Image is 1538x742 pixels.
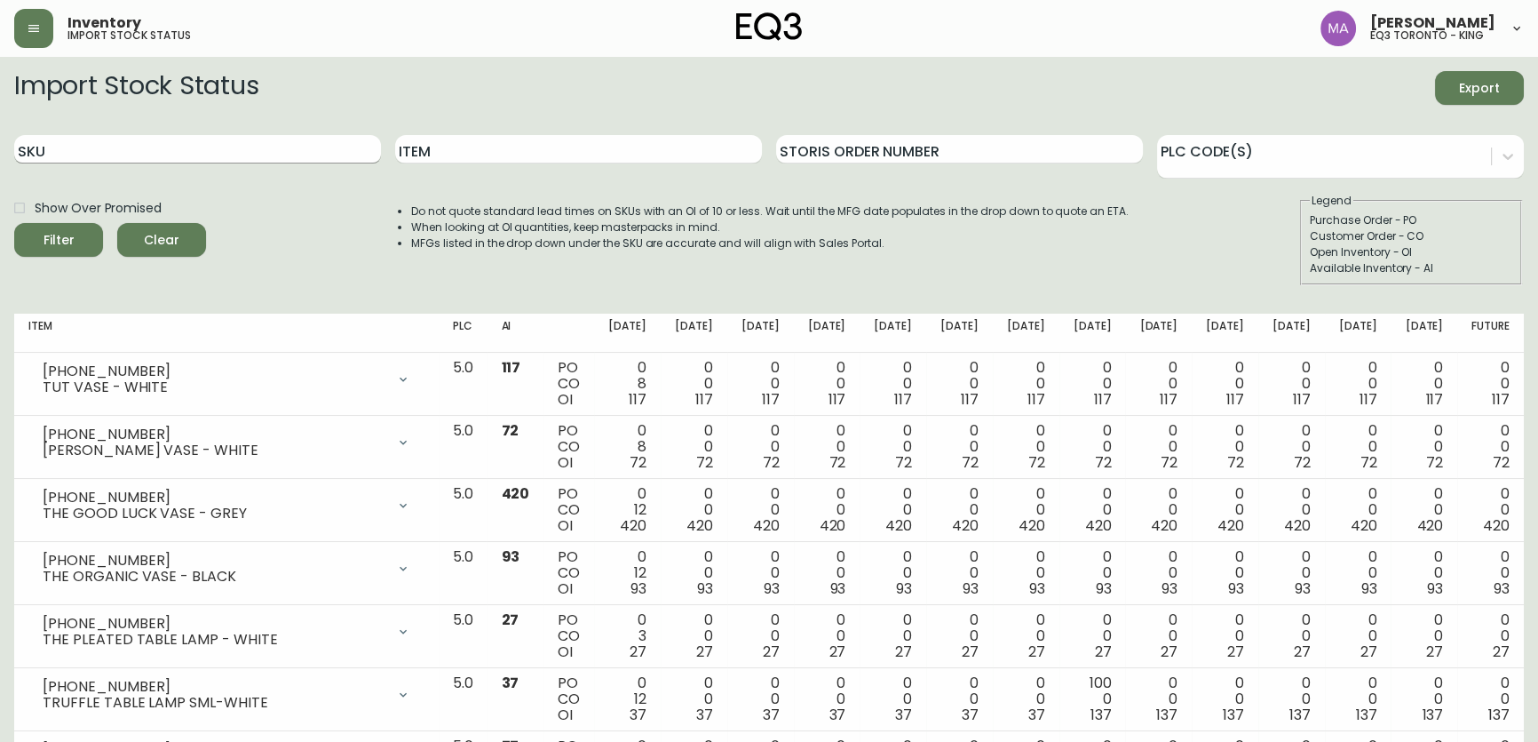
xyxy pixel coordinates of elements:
[1027,389,1045,410] span: 117
[696,642,713,662] span: 27
[501,357,520,378] span: 117
[558,549,580,597] div: PO CO
[675,612,713,660] div: 0 0
[1356,705,1377,725] span: 137
[675,549,713,597] div: 0 0
[940,612,979,660] div: 0 0
[1294,642,1311,662] span: 27
[439,605,488,668] td: 5.0
[661,314,727,353] th: [DATE]
[860,314,926,353] th: [DATE]
[558,612,580,660] div: PO CO
[895,452,912,473] span: 72
[1405,423,1443,471] div: 0 0
[1227,452,1244,473] span: 72
[1435,71,1524,105] button: Export
[1059,314,1126,353] th: [DATE]
[28,486,424,525] div: [PHONE_NUMBER]THE GOOD LUCK VASE - GREY
[1223,705,1244,725] span: 137
[675,423,713,471] div: 0 0
[439,542,488,605] td: 5.0
[1139,423,1177,471] div: 0 0
[1339,360,1377,408] div: 0 0
[1427,578,1443,599] span: 93
[808,549,846,597] div: 0 0
[962,452,979,473] span: 72
[1391,314,1457,353] th: [DATE]
[558,486,580,534] div: PO CO
[1028,452,1045,473] span: 72
[558,642,573,662] span: OI
[874,612,912,660] div: 0 0
[1360,389,1377,410] span: 117
[1139,675,1177,723] div: 0 0
[439,479,488,542] td: 5.0
[1028,705,1045,725] span: 37
[558,515,573,536] span: OI
[501,483,529,504] span: 420
[1226,389,1244,410] span: 117
[1272,612,1311,660] div: 0 0
[895,705,912,725] span: 37
[439,416,488,479] td: 5.0
[1206,486,1244,534] div: 0 0
[1206,675,1244,723] div: 0 0
[43,679,385,695] div: [PHONE_NUMBER]
[608,360,646,408] div: 0 8
[819,515,845,536] span: 420
[487,314,543,353] th: AI
[1094,642,1111,662] span: 27
[1074,486,1112,534] div: 0 0
[696,452,713,473] span: 72
[630,705,646,725] span: 37
[1370,30,1484,41] h5: eq3 toronto - king
[411,235,1129,251] li: MFGs listed in the drop down under the SKU are accurate and will align with Sales Portal.
[874,675,912,723] div: 0 0
[1310,193,1353,209] legend: Legend
[828,389,845,410] span: 117
[1471,675,1510,723] div: 0 0
[1074,612,1112,660] div: 0 0
[926,314,993,353] th: [DATE]
[1360,642,1377,662] span: 27
[14,71,258,105] h2: Import Stock Status
[1471,423,1510,471] div: 0 0
[43,553,385,569] div: [PHONE_NUMBER]
[43,569,385,585] div: THE ORGANIC VASE - BLACK
[952,515,979,536] span: 420
[1206,612,1244,660] div: 0 0
[43,490,385,506] div: [PHONE_NUMBER]
[1449,77,1510,100] span: Export
[1094,452,1111,473] span: 72
[1139,486,1177,534] div: 0 0
[1426,642,1443,662] span: 27
[675,360,713,408] div: 0 0
[558,452,573,473] span: OI
[1090,705,1112,725] span: 137
[1289,705,1311,725] span: 137
[439,353,488,416] td: 5.0
[117,223,206,257] button: Clear
[1074,549,1112,597] div: 0 0
[808,423,846,471] div: 0 0
[28,675,424,714] div: [PHONE_NUMBER]TRUFFLE TABLE LAMP SML-WHITE
[28,612,424,651] div: [PHONE_NUMBER]THE PLEATED TABLE LAMP - WHITE
[963,578,979,599] span: 93
[1310,244,1512,260] div: Open Inventory - OI
[1293,389,1311,410] span: 117
[1007,423,1045,471] div: 0 0
[1139,360,1177,408] div: 0 0
[885,515,912,536] span: 420
[608,549,646,597] div: 0 12
[741,486,780,534] div: 0 0
[940,360,979,408] div: 0 0
[43,632,385,648] div: THE PLEATED TABLE LAMP - WHITE
[43,506,385,522] div: THE GOOD LUCK VASE - GREY
[896,578,912,599] span: 93
[808,612,846,660] div: 0 0
[808,360,846,408] div: 0 0
[1310,212,1512,228] div: Purchase Order - PO
[764,578,780,599] span: 93
[43,695,385,711] div: TRUFFLE TABLE LAMP SML-WHITE
[1206,423,1244,471] div: 0 0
